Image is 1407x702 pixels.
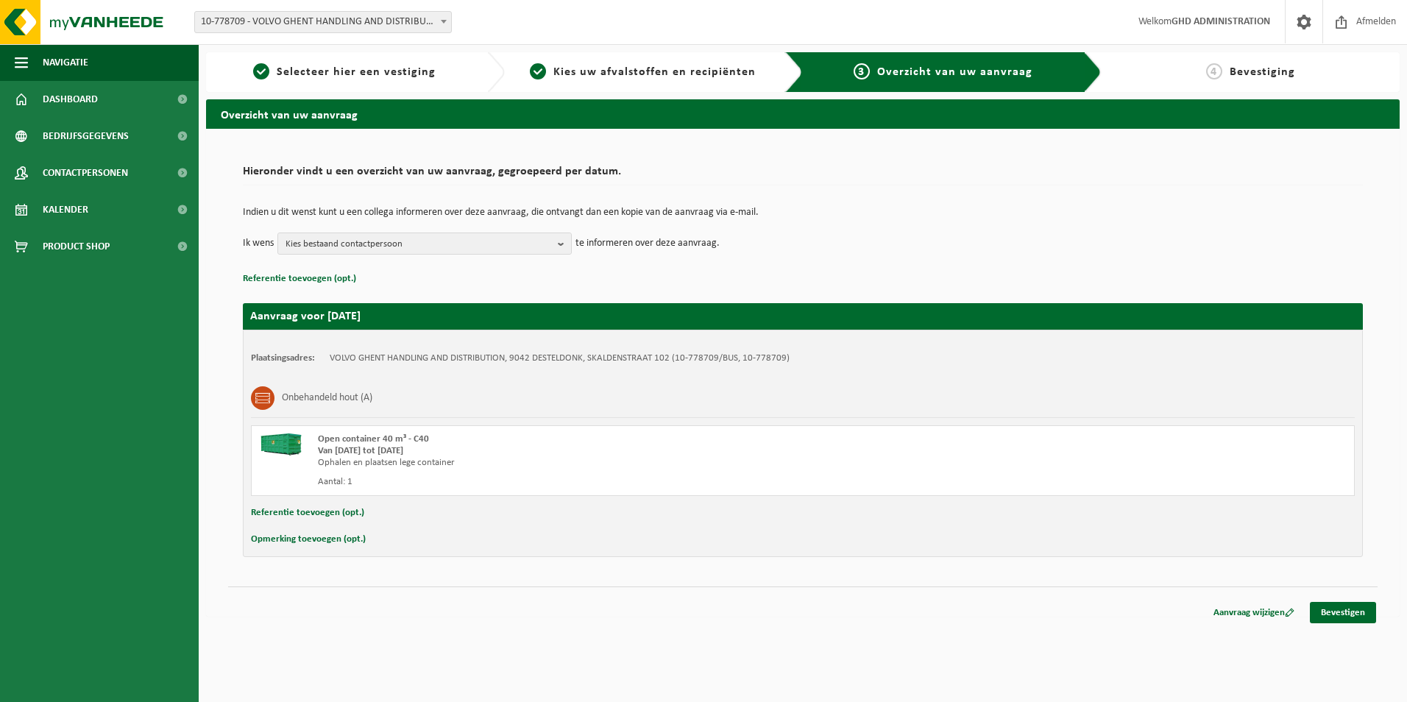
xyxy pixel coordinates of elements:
[194,11,452,33] span: 10-778709 - VOLVO GHENT HANDLING AND DISTRIBUTION - DESTELDONK
[277,233,572,255] button: Kies bestaand contactpersoon
[1310,602,1376,623] a: Bevestigen
[330,352,790,364] td: VOLVO GHENT HANDLING AND DISTRIBUTION, 9042 DESTELDONK, SKALDENSTRAAT 102 (10-778709/BUS, 10-778709)
[195,12,451,32] span: 10-778709 - VOLVO GHENT HANDLING AND DISTRIBUTION - DESTELDONK
[318,476,862,488] div: Aantal: 1
[251,530,366,549] button: Opmerking toevoegen (opt.)
[854,63,870,79] span: 3
[206,99,1400,128] h2: Overzicht van uw aanvraag
[43,155,128,191] span: Contactpersonen
[1230,66,1295,78] span: Bevestiging
[1202,602,1305,623] a: Aanvraag wijzigen
[318,446,403,455] strong: Van [DATE] tot [DATE]
[282,386,372,410] h3: Onbehandeld hout (A)
[251,503,364,522] button: Referentie toevoegen (opt.)
[1172,16,1270,27] strong: GHD ADMINISTRATION
[318,457,862,469] div: Ophalen en plaatsen lege container
[251,353,315,363] strong: Plaatsingsadres:
[877,66,1032,78] span: Overzicht van uw aanvraag
[250,311,361,322] strong: Aanvraag voor [DATE]
[43,81,98,118] span: Dashboard
[277,66,436,78] span: Selecteer hier een vestiging
[243,233,274,255] p: Ik wens
[286,233,552,255] span: Kies bestaand contactpersoon
[243,269,356,288] button: Referentie toevoegen (opt.)
[43,44,88,81] span: Navigatie
[1206,63,1222,79] span: 4
[512,63,774,81] a: 2Kies uw afvalstoffen en recipiënten
[243,208,1363,218] p: Indien u dit wenst kunt u een collega informeren over deze aanvraag, die ontvangt dan een kopie v...
[318,434,429,444] span: Open container 40 m³ - C40
[213,63,475,81] a: 1Selecteer hier een vestiging
[530,63,546,79] span: 2
[553,66,756,78] span: Kies uw afvalstoffen en recipiënten
[253,63,269,79] span: 1
[43,228,110,265] span: Product Shop
[575,233,720,255] p: te informeren over deze aanvraag.
[43,118,129,155] span: Bedrijfsgegevens
[243,166,1363,185] h2: Hieronder vindt u een overzicht van uw aanvraag, gegroepeerd per datum.
[43,191,88,228] span: Kalender
[259,433,303,455] img: HK-XC-40-GN-00.png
